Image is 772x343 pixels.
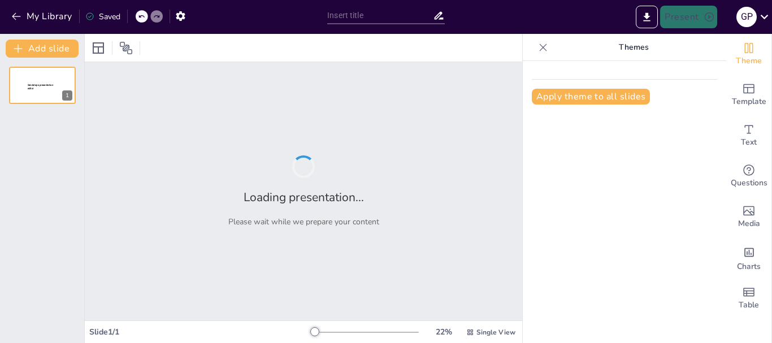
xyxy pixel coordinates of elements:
input: Insert title [327,7,433,24]
div: 22 % [430,327,457,337]
span: Theme [736,55,762,67]
div: Layout [89,39,107,57]
button: Present [660,6,717,28]
span: Table [739,299,759,311]
div: Get real-time input from your audience [726,156,771,197]
span: Charts [737,260,761,273]
p: Themes [552,34,715,61]
span: Single View [476,328,515,337]
div: Add ready made slides [726,75,771,115]
div: Change the overall theme [726,34,771,75]
button: g p [736,6,757,28]
p: Please wait while we prepare your content [228,216,379,227]
button: Export to PowerPoint [636,6,658,28]
div: Add a table [726,278,771,319]
div: Add text boxes [726,115,771,156]
span: Questions [731,177,767,189]
span: Text [741,136,757,149]
span: Sendsteps presentation editor [28,84,53,90]
div: 1 [9,67,76,104]
div: Add images, graphics, shapes or video [726,197,771,237]
span: Template [732,95,766,108]
div: Slide 1 / 1 [89,327,310,337]
button: My Library [8,7,77,25]
button: Add slide [6,40,79,58]
button: Apply theme to all slides [532,89,650,105]
span: Media [738,218,760,230]
h2: Loading presentation... [244,189,364,205]
span: Position [119,41,133,55]
div: g p [736,7,757,27]
div: 1 [62,90,72,101]
div: Add charts and graphs [726,237,771,278]
div: Saved [85,11,120,22]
